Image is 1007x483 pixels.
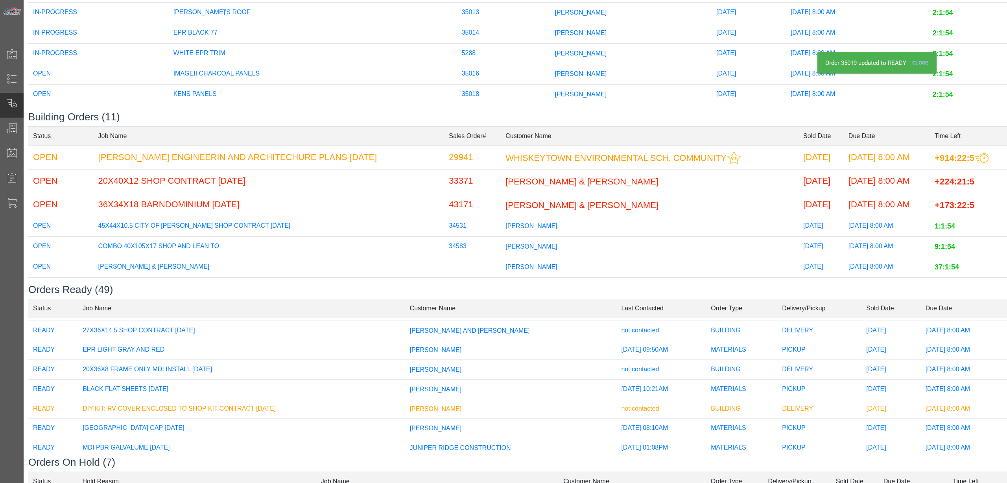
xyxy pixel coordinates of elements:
td: [PERSON_NAME] & [PERSON_NAME] [94,257,444,278]
td: [DATE] [861,399,920,418]
td: 35013 [457,2,550,23]
td: Delivery/Pickup [777,299,861,318]
td: [DATE] 8:00 AM [844,216,930,237]
td: DIY KIT: RV COVER ENCLOSED TO SHOP KIT CONTRACT [DATE] [78,399,405,418]
td: DELIVERY [777,399,861,418]
span: 2:1:54 [933,50,953,57]
td: [DATE] 09:50AM [616,340,706,360]
span: +173:22:5 [935,200,974,210]
span: [PERSON_NAME] [410,405,462,412]
td: WHITE EPR TRIM [169,43,457,64]
td: [DATE] [712,2,786,23]
td: Last Contacted [616,299,706,318]
span: [PERSON_NAME] & [PERSON_NAME] [505,200,658,210]
td: PICKUP [777,379,861,399]
td: Sales Order# [444,126,501,146]
h3: Orders Ready (49) [28,284,1007,296]
span: [PERSON_NAME] [555,70,607,77]
td: [DATE] [861,379,920,399]
img: Metals Direct Inc Logo [2,7,22,16]
td: [DATE] [861,360,920,380]
td: READY [28,360,78,380]
td: [DATE] [861,321,920,340]
td: 34583 [444,237,501,257]
td: MATERIALS [706,340,777,360]
td: 20X36X8 FRAME ONLY MDI INSTALL [DATE] [78,360,405,380]
span: [PERSON_NAME] [505,223,557,229]
td: IN-PROGRESS [28,2,169,23]
td: [DATE] 8:00 AM [844,169,930,193]
td: Customer Name [405,299,617,318]
img: This order should be prioritized [975,153,989,163]
td: [DATE] [861,418,920,438]
td: Sold Date [861,299,920,318]
td: 36X34X18 BARNDOMINIUM [DATE] [94,193,444,216]
td: [DATE] 10:21AM [616,379,706,399]
td: Time Left [930,126,1007,146]
td: BLACK FLAT SHEETS [DATE] [78,379,405,399]
td: [DATE] 8:00 AM [786,2,928,23]
span: 37:1:54 [935,263,959,271]
td: [DATE] 8:00 AM [844,257,930,278]
td: OPEN [28,169,94,193]
td: OPEN [28,193,94,216]
td: not contacted [616,360,706,380]
td: EPR LIGHT GRAY AND RED [78,340,405,360]
td: Sold Date [799,126,844,146]
td: [DATE] [712,43,786,64]
span: +914:22:5 [935,153,974,162]
td: KENS PANELS [169,84,457,105]
span: [PERSON_NAME] [410,425,462,431]
td: [PERSON_NAME]'S ROOF [169,2,457,23]
td: IMAGEII CHARCOAL PANELS [169,64,457,84]
span: [PERSON_NAME] [555,50,607,57]
td: Customer Name [501,126,799,146]
span: [PERSON_NAME] [410,366,462,373]
td: [DATE] 08:10AM [616,418,706,438]
td: not contacted [616,399,706,418]
td: READY [28,340,78,360]
td: 27X36X14.5 SHOP CONTRACT [DATE] [78,321,405,340]
td: [DATE] [799,257,844,278]
td: [PERSON_NAME] ENGINEERIN AND ARCHITECHURE PLANS [DATE] [94,146,444,169]
td: OPEN [28,84,169,105]
td: Job Name [78,299,405,318]
td: [DATE] 8:00 AM [844,146,930,169]
td: 43171 [444,193,501,216]
td: 35014 [457,23,550,43]
span: [PERSON_NAME] [410,386,462,393]
td: OPEN [28,216,94,237]
td: BUILDING [706,399,777,418]
span: 9:1:54 [935,243,955,251]
span: [PERSON_NAME] [555,29,607,36]
h3: Orders On Hold (7) [28,456,1007,468]
td: READY [28,379,78,399]
td: 35018 [457,84,550,105]
td: [DATE] 8:00 AM [786,64,928,84]
span: [PERSON_NAME] [555,91,607,98]
td: COMBO 40X105X17 SHOP AND LEAN TO [94,237,444,257]
td: [GEOGRAPHIC_DATA] CAP [DATE] [78,418,405,438]
td: [DATE] [799,278,844,298]
span: 1:1:54 [935,222,955,230]
td: [DATE] [712,23,786,43]
td: MATERIALS [706,438,777,458]
td: [DATE] 8:00 AM [844,193,930,216]
td: 35016 [457,64,550,84]
td: [DATE] [799,193,844,216]
td: PICKUP [777,340,861,360]
span: [PERSON_NAME] AND [PERSON_NAME] [410,327,530,334]
span: [PERSON_NAME] [555,9,607,16]
td: [DATE] [799,237,844,257]
span: 2:1:54 [933,29,953,37]
a: Close [909,57,931,70]
td: DELIVERY [777,360,861,380]
td: 45X44X10.5 CITY OF [PERSON_NAME] SHOP CONTRACT [DATE] [94,216,444,237]
td: Due Date [844,126,930,146]
td: [DATE] 8:00 AM [921,340,1007,360]
span: WHISKEYTOWN ENVIRONMENTAL SCH. COMMUNITY [505,153,727,162]
td: [DATE] 8:00 AM [844,278,930,298]
td: MATERIALS [706,418,777,438]
td: [DATE] 8:00 AM [921,379,1007,399]
td: [DATE] 01:08PM [616,438,706,458]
